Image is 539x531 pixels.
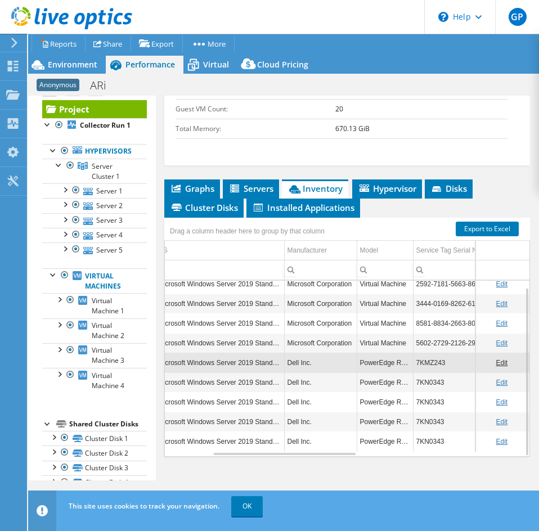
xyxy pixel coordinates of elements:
a: More [182,35,235,52]
a: OK [231,496,263,516]
div: Model [360,244,379,257]
span: Virtual Machine 2 [92,321,124,340]
a: Share [85,35,131,52]
td: Column Manufacturer, Value Microsoft Corporation [284,294,357,313]
a: Cluster Disk 3 [42,461,147,475]
td: Column Model, Value Virtual Machine [357,313,413,333]
a: Edit [496,398,507,406]
div: Service Tag Serial Number [416,244,497,257]
td: Column OS, Value Microsoft Windows Server 2019 Standard [155,353,284,372]
svg: \n [438,12,448,22]
td: Column Service Tag Serial Number, Value 7KN0343 [413,392,530,412]
a: Server Cluster 1 [42,159,147,183]
span: Anonymous [37,79,79,91]
div: Data grid [164,218,530,457]
td: Column OS, Value Microsoft Windows Server 2019 Standard [155,313,284,333]
td: Column Service Tag Serial Number, Value 7KMZ243 [413,353,530,372]
td: Column Model, Value PowerEdge R640 [357,372,413,392]
td: OS Column [155,241,284,260]
div: Manufacturer [288,244,327,257]
span: Cluster Disks [170,202,238,213]
b: Collector Run 1 [80,120,131,130]
td: Service Tag Serial Number Column [413,241,530,260]
td: Column Model, Filter cell [357,260,413,280]
td: Column OS, Value Microsoft Windows Server 2019 Standard [155,274,284,294]
td: Column Manufacturer, Filter cell [284,260,357,280]
a: Edit [496,339,507,347]
td: Manufacturer Column [284,241,357,260]
a: Edit [496,359,507,367]
td: Column Manufacturer, Value Dell Inc. [284,372,357,392]
a: Project [42,100,147,118]
span: Virtual Machine 4 [92,371,124,390]
a: Collector Run 1 [42,118,147,133]
td: Column Model, Value Virtual Machine [357,274,413,294]
a: Server 3 [42,213,147,228]
a: Server 1 [42,183,147,198]
td: Column Service Tag Serial Number, Value 3444-0169-8262-6132-0407-9005-17 [413,294,530,313]
a: Virtual Machine 1 [42,293,147,318]
td: Column OS, Value Microsoft Windows Server 2019 Standard [155,392,284,412]
span: Hypervisor [358,183,416,194]
div: Drag a column header here to group by that column [167,223,327,239]
b: 20 [335,104,343,114]
a: Virtual Machine 3 [42,343,147,368]
td: Column Model, Value PowerEdge R640 [357,353,413,372]
td: Column OS, Value Microsoft Windows Server 2019 Standard [155,333,284,353]
span: Inventory [288,183,343,194]
td: Column Manufacturer, Value Microsoft Corporation [284,333,357,353]
b: 670.13 GiB [335,124,370,133]
span: Virtual Machine 1 [92,296,124,316]
span: Server Cluster 1 [92,161,120,181]
a: Edit [496,319,507,327]
td: Column Service Tag Serial Number, Filter cell [413,260,530,280]
td: Column Manufacturer, Value Microsoft Corporation [284,313,357,333]
a: Virtual Machine 2 [42,318,147,343]
td: Column Service Tag Serial Number, Value 5602-2729-2126-2997-6974-3995-65 [413,333,530,353]
td: Column OS, Filter cell [155,260,284,280]
td: Column Service Tag Serial Number, Value 7KN0343 [413,412,530,431]
a: Edit [496,438,507,445]
a: Edit [496,379,507,386]
a: Edit [496,280,507,288]
a: Cluster Disk 4 [42,475,147,490]
td: Model Column [357,241,413,260]
td: Column Service Tag Serial Number, Value 7KN0343 [413,372,530,392]
td: Column Service Tag Serial Number, Value 7KN0343 [413,431,530,451]
a: Hypervisors [42,144,147,159]
td: Column Manufacturer, Value Dell Inc. [284,431,357,451]
td: Guest VM Count: [176,99,335,119]
span: Disks [430,183,467,194]
td: Column OS, Value Microsoft Windows Server 2019 Standard [155,372,284,392]
td: Column Model, Value PowerEdge R640 [357,412,413,431]
td: Total Memory: [176,119,335,138]
div: Shared Cluster Disks [69,417,147,431]
span: This site uses cookies to track your navigation. [69,501,219,511]
td: Column Service Tag Serial Number, Value 2592-7181-5663-8678-9407-6626-63 [413,274,530,294]
a: Export to Excel [456,222,519,236]
a: Server 5 [42,242,147,257]
td: Column OS, Value Microsoft Windows Server 2019 Standard [155,294,284,313]
span: Servers [228,183,273,194]
span: Environment [48,59,97,70]
td: Column OS, Value Microsoft Windows Server 2019 Standard [155,412,284,431]
td: Column Model, Value Virtual Machine [357,294,413,313]
a: Virtual Machines [42,268,147,293]
a: Edit [496,300,507,308]
a: Cluster Disk 1 [42,431,147,445]
a: Server 2 [42,198,147,213]
td: Column OS, Value Microsoft Windows Server 2019 Standard [155,431,284,451]
span: GP [509,8,527,26]
td: Column Model, Value PowerEdge R640 [357,431,413,451]
a: Cluster Disk 2 [42,445,147,460]
td: Column Model, Value PowerEdge R640 [357,392,413,412]
a: Edit [496,418,507,426]
span: Virtual Machine 3 [92,345,124,365]
span: Virtual [203,59,229,70]
span: Cloud Pricing [257,59,308,70]
td: Column Manufacturer, Value Dell Inc. [284,353,357,372]
span: Installed Applications [252,202,354,213]
a: Server 4 [42,228,147,242]
td: Column Manufacturer, Value Dell Inc. [284,412,357,431]
td: Column Manufacturer, Value Dell Inc. [284,392,357,412]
